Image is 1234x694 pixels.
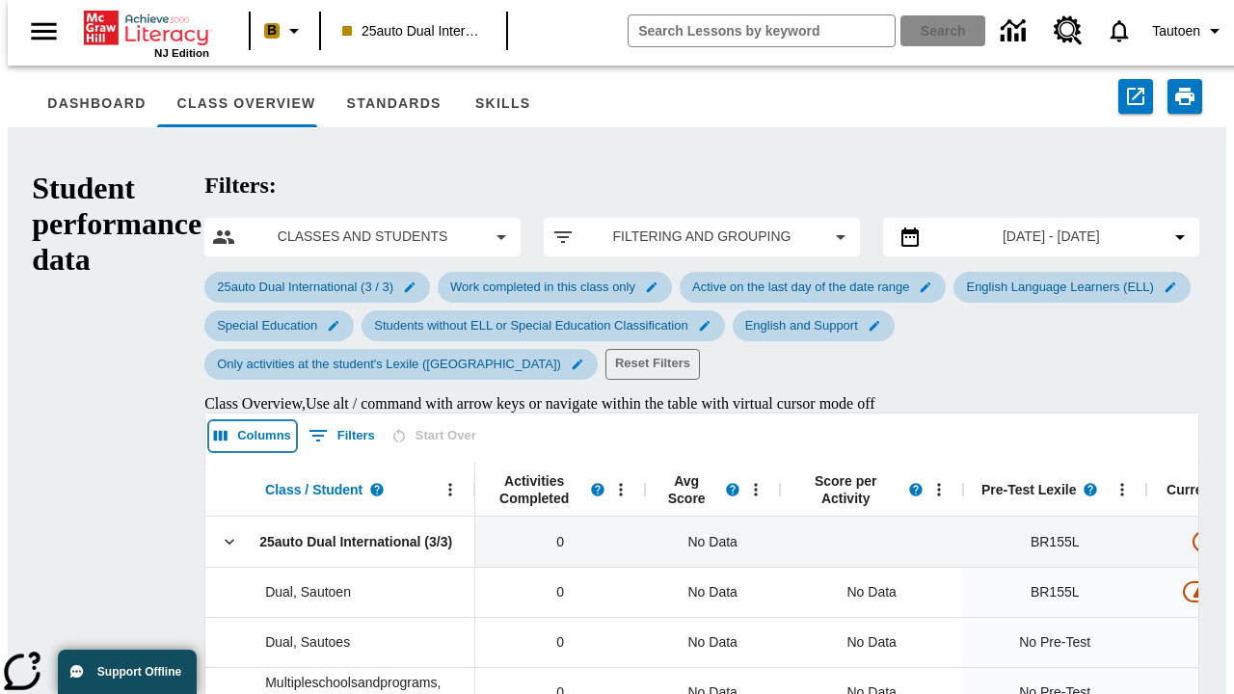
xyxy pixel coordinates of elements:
span: Beginning reader 155 Lexile, Dual, Sautoen [1031,582,1080,602]
span: 0 [556,632,564,653]
button: Print [1167,79,1202,114]
div: Edit English Language Learners (ELL) filter selected submenu item [953,272,1190,303]
span: Classes and Students [251,227,474,247]
div: Edit Active on the last day of the date range filter selected submenu item [680,272,946,303]
button: Open Menu [436,475,465,504]
span: Beginning reader 155 Lexile, 25auto Dual International (3/3) [1031,532,1080,552]
button: Open Menu [606,475,635,504]
span: Pre-Test Lexile [981,481,1077,498]
div: Edit Only activities at the student's Lexile (Reading) filter selected submenu item [204,349,598,380]
span: Students without ELL or Special Education Classification [362,318,699,333]
span: Special Education [205,318,329,333]
input: search field [629,15,895,46]
span: No Pre-Test, Dual, Sautoes [1019,632,1090,653]
button: Read more about Pre-Test Lexile [1076,475,1105,504]
span: Avg Score [655,472,718,507]
button: Read more about Score per Activity [901,475,930,504]
span: 25auto Dual International [342,21,485,41]
button: Boost Class color is peach. Change class color [256,13,313,48]
span: No Data [679,573,747,612]
svg: Click here to collapse the class row [220,532,239,551]
div: 0, 25auto Dual International (3/3) [475,517,645,567]
span: Class / Student [265,481,362,498]
div: Class Overview , Use alt / command with arrow keys or navigate within the table with virtual curs... [204,395,1199,413]
button: Open Menu [925,475,953,504]
div: No Data, Dual, Sautoen [838,573,906,611]
button: Select columns [209,421,296,451]
button: Skills [457,81,550,127]
div: Home [84,7,209,59]
span: Work completed in this class only [439,280,647,294]
button: Read more about Class / Student [362,475,391,504]
button: Export to CSV [1118,79,1153,114]
button: Standards [332,81,457,127]
span: Score per Activity [790,472,901,507]
span: [DATE] - [DATE] [1003,227,1100,247]
span: Dual, Sautoes [265,632,350,652]
button: Select classes and students menu item [212,226,513,249]
button: Read more about Activities Completed [583,475,612,504]
h2: Filters: [204,173,1199,199]
button: Click here to collapse the class row [215,527,244,556]
div: No Data, Dual, Sautoes [645,617,780,667]
div: Edit Students without ELL or Special Education Classification filter selected submenu item [362,310,724,341]
span: 0 [556,532,564,552]
svg: Collapse Date Range Filter [1168,226,1192,249]
div: Edit Special Education filter selected submenu item [204,310,354,341]
div: Edit English and Support filter selected submenu item [733,310,895,341]
span: Dual, Sautoen [265,582,351,601]
button: Read more about the Average score [718,475,747,504]
a: Notifications [1094,6,1144,56]
button: Open side menu [15,3,72,60]
span: 25auto Dual International (3/3) [259,532,452,551]
span: No Data [679,522,747,562]
button: Open Menu [741,475,770,504]
button: Class Overview [162,81,332,127]
span: NJ Edition [154,47,209,59]
span: Active on the last day of the date range [681,280,921,294]
button: Select the date range menu item [891,226,1192,249]
a: Resource Center, Will open in new tab [1042,5,1094,57]
span: Tautoen [1152,21,1200,41]
button: Open Menu [1108,475,1137,504]
span: Support Offline [97,665,181,679]
span: English Language Learners (ELL) [954,280,1165,294]
button: Dashboard [32,81,161,127]
span: Only activities at the student's Lexile ([GEOGRAPHIC_DATA]) [205,357,573,371]
span: No Data [679,623,747,662]
div: No Data, Dual, Sautoes [838,623,906,661]
a: Data Center [989,5,1042,58]
div: Edit 25auto Dual International (3 / 3) filter selected submenu item [204,272,430,303]
span: 25auto Dual International (3 / 3) [205,280,405,294]
span: English and Support [734,318,870,333]
button: Show filters [304,420,380,451]
div: 0, Dual, Sautoen [475,567,645,617]
span: Activities Completed [485,472,583,507]
div: No Data, 25auto Dual International (3/3) [645,517,780,567]
div: Edit Work completed in this class only filter selected submenu item [438,272,672,303]
button: Apply filters menu item [551,226,852,249]
button: Support Offline [58,650,197,694]
div: 0, Dual, Sautoes [475,617,645,667]
button: Profile/Settings [1144,13,1234,48]
span: B [267,18,277,42]
div: No Data, Dual, Sautoen [645,567,780,617]
span: Filtering and Grouping [590,227,814,247]
span: 0 [556,582,564,602]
